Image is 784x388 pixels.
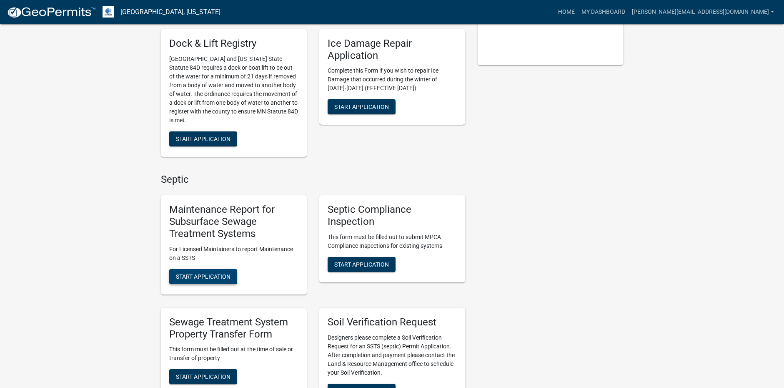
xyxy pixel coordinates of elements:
span: Start Application [176,135,230,142]
img: Otter Tail County, Minnesota [103,6,114,18]
span: Start Application [176,273,230,280]
button: Start Application [169,269,237,284]
span: Start Application [334,261,389,268]
p: Designers please complete a Soil Verification Request for an SSTS (septic) Permit Application. Af... [328,333,457,377]
button: Start Application [169,369,237,384]
button: Start Application [328,99,396,114]
a: My Dashboard [578,4,629,20]
p: This form must be filled out at the time of sale or transfer of property [169,345,298,363]
a: Home [555,4,578,20]
button: Start Application [169,131,237,146]
a: [PERSON_NAME][EMAIL_ADDRESS][DOMAIN_NAME] [629,4,777,20]
span: Start Application [334,103,389,110]
a: [GEOGRAPHIC_DATA], [US_STATE] [120,5,220,19]
p: This form must be filled out to submit MPCA Compliance Inspections for existing systems [328,233,457,250]
p: For Licensed Maintainers to report Maintenance on a SSTS [169,245,298,262]
h5: Soil Verification Request [328,316,457,328]
h5: Sewage Treatment System Property Transfer Form [169,316,298,340]
p: Complete this Form if you wish to repair Ice Damage that occurred during the winter of [DATE]-[DA... [328,66,457,93]
button: Start Application [328,257,396,272]
p: [GEOGRAPHIC_DATA] and [US_STATE] State Statute 84D requires a dock or boat lift to be out of the ... [169,55,298,125]
h5: Dock & Lift Registry [169,38,298,50]
h5: Ice Damage Repair Application [328,38,457,62]
h5: Maintenance Report for Subsurface Sewage Treatment Systems [169,204,298,239]
span: Start Application [176,373,230,380]
h4: Septic [161,174,465,186]
h5: Septic Compliance Inspection [328,204,457,228]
